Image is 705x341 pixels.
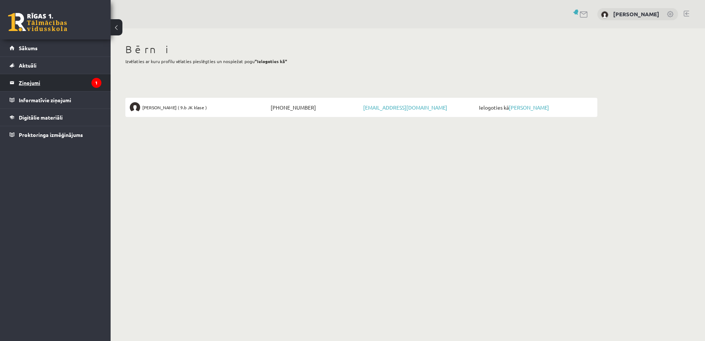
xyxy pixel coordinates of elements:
img: Inga Ozollapiņa [601,11,608,18]
span: Ielogoties kā [477,102,593,113]
a: Informatīvie ziņojumi [10,92,101,108]
i: 1 [91,78,101,88]
a: Digitālie materiāli [10,109,101,126]
a: Rīgas 1. Tālmācības vidusskola [8,13,67,31]
a: Ziņojumi1 [10,74,101,91]
span: [PERSON_NAME] ( 9.b JK klase ) [142,102,207,113]
span: [PHONE_NUMBER] [269,102,361,113]
b: "Ielogoties kā" [255,58,287,64]
a: Proktoringa izmēģinājums [10,126,101,143]
a: [EMAIL_ADDRESS][DOMAIN_NAME] [363,104,447,111]
span: Proktoringa izmēģinājums [19,131,83,138]
img: Aigars Laķis [130,102,140,113]
span: Sākums [19,45,38,51]
h1: Bērni [125,43,597,56]
a: [PERSON_NAME] [509,104,549,111]
span: Aktuāli [19,62,37,69]
p: Izvēlaties ar kuru profilu vēlaties pieslēgties un nospiežat pogu [125,58,597,65]
a: [PERSON_NAME] [613,10,659,18]
legend: Informatīvie ziņojumi [19,92,101,108]
a: Aktuāli [10,57,101,74]
a: Sākums [10,39,101,56]
span: Digitālie materiāli [19,114,63,121]
legend: Ziņojumi [19,74,101,91]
